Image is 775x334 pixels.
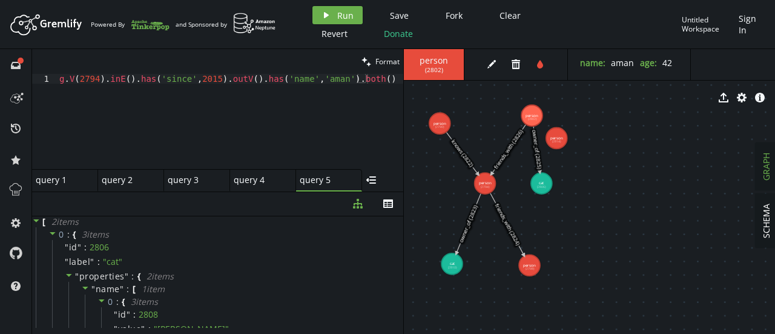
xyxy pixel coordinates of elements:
[120,283,124,295] span: "
[131,271,134,282] span: :
[102,175,150,185] span: query 2
[90,242,109,253] div: 2806
[116,296,119,307] span: :
[69,242,77,253] span: id
[114,309,118,320] span: "
[550,135,563,141] tspan: person
[69,256,91,267] span: label
[580,57,605,68] label: name :
[450,261,455,266] tspan: cat
[133,284,136,295] span: [
[176,13,276,36] div: and Sponsored by
[539,180,544,185] tspan: cat
[760,153,772,181] span: GRAPH
[739,13,760,36] span: Sign In
[168,175,216,185] span: query 3
[122,296,125,307] span: {
[312,24,357,42] button: Revert
[32,74,57,84] div: 1
[84,242,87,253] span: :
[733,6,766,42] button: Sign In
[662,57,672,68] span: 42
[91,14,170,35] div: Powered By
[523,262,536,268] tspan: person
[381,6,418,24] button: Save
[434,121,446,126] tspan: person
[82,229,109,240] span: 3 item s
[640,57,657,68] label: age :
[77,241,82,253] span: "
[358,49,403,74] button: Format
[384,28,413,39] span: Donate
[65,241,69,253] span: "
[337,10,354,21] span: Run
[500,10,521,21] span: Clear
[147,270,174,282] span: 2 item s
[479,180,492,185] tspan: person
[73,229,76,240] span: {
[91,283,96,295] span: "
[133,309,136,320] span: :
[375,24,422,42] button: Donate
[103,256,122,267] span: " cat "
[552,139,561,143] tspan: (2814)
[79,270,125,282] span: properties
[142,283,165,295] span: 1 item
[526,267,535,270] tspan: (2798)
[139,309,158,320] div: 2808
[425,66,443,74] span: ( 2802 )
[97,256,100,267] span: :
[528,117,537,121] tspan: (2802)
[435,125,444,129] tspan: (2790)
[530,129,543,170] text: owner_of (2825)
[42,216,45,227] span: [
[75,270,79,282] span: "
[234,175,282,185] span: query 4
[611,57,634,68] span: aman
[682,15,733,34] div: Untitled Workspace
[90,256,94,267] span: "
[760,204,772,238] span: SCHEMA
[312,6,363,24] button: Run
[375,56,400,67] span: Format
[526,113,538,118] tspan: person
[59,229,64,240] span: 0
[446,10,463,21] span: Fork
[36,175,84,185] span: query 1
[233,13,276,34] img: AWS Neptune
[300,175,348,185] span: query 5
[65,256,69,267] span: "
[436,6,472,24] button: Fork
[118,309,127,320] span: id
[390,10,409,21] span: Save
[96,283,120,295] span: name
[127,309,131,320] span: "
[131,296,158,307] span: 3 item s
[137,271,140,282] span: {
[127,284,130,295] span: :
[448,266,457,269] tspan: (2810)
[67,229,70,240] span: :
[490,6,530,24] button: Clear
[51,216,79,227] span: 2 item s
[481,185,490,189] tspan: (2794)
[125,270,129,282] span: "
[416,55,452,66] span: person
[108,296,113,307] span: 0
[537,185,546,189] tspan: (2806)
[322,28,348,39] span: Revert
